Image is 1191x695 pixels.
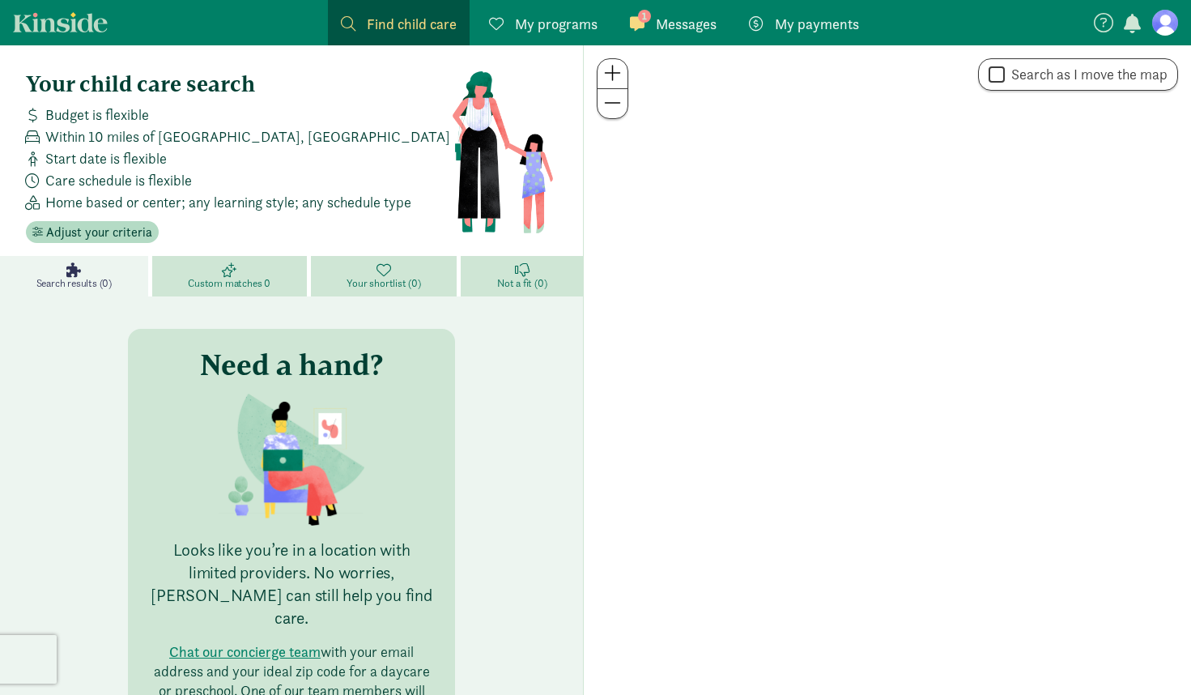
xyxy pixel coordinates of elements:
span: Start date is flexible [45,147,167,169]
span: My programs [515,13,598,35]
span: Care schedule is flexible [45,169,192,191]
span: 1 [638,10,651,23]
span: Not a fit (0) [497,277,547,290]
h4: Your child care search [26,71,451,97]
button: Adjust your criteria [26,221,159,244]
span: Within 10 miles of [GEOGRAPHIC_DATA], [GEOGRAPHIC_DATA] [45,126,450,147]
button: Chat our concierge team [169,642,321,662]
span: Adjust your criteria [46,223,152,242]
span: Messages [656,13,717,35]
a: Your shortlist (0) [311,256,462,296]
span: Home based or center; any learning style; any schedule type [45,191,411,213]
label: Search as I move the map [1005,65,1168,84]
h3: Need a hand? [200,348,383,381]
a: Kinside [13,12,108,32]
span: Budget is flexible [45,104,149,126]
span: My payments [775,13,859,35]
p: Looks like you’re in a location with limited providers. No worries, [PERSON_NAME] can still help ... [147,539,436,629]
a: Not a fit (0) [461,256,583,296]
span: Your shortlist (0) [347,277,420,290]
span: Search results (0) [36,277,112,290]
a: Custom matches 0 [152,256,311,296]
span: Find child care [367,13,457,35]
span: Custom matches 0 [188,277,270,290]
